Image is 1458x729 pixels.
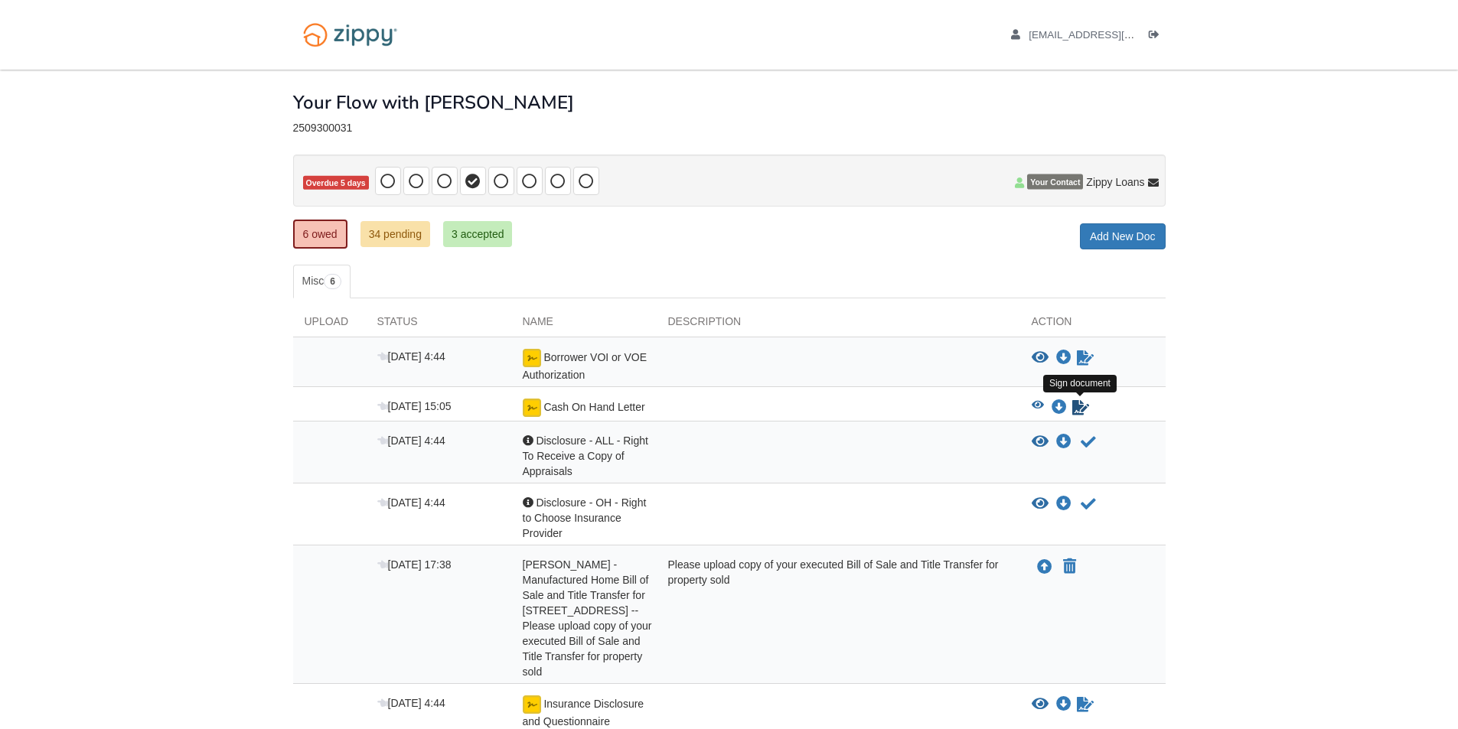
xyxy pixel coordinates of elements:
a: Download Insurance Disclosure and Questionnaire [1056,698,1071,711]
button: View Disclosure - OH - Right to Choose Insurance Provider [1032,496,1049,512]
button: View Borrower VOI or VOE Authorization [1032,350,1049,366]
span: [DATE] 4:44 [377,697,445,709]
span: Insurance Disclosure and Questionnaire [523,698,644,727]
a: 3 accepted [443,221,513,247]
div: Name [511,314,657,337]
span: [PERSON_NAME] - Manufactured Home Bill of Sale and Title Transfer for [STREET_ADDRESS] -- Please ... [523,558,652,678]
button: Acknowledge receipt of document [1079,433,1098,451]
span: 6 [324,274,341,289]
a: Download Borrower VOI or VOE Authorization [1056,352,1071,364]
span: [DATE] 4:44 [377,496,445,509]
span: [DATE] 4:44 [377,350,445,363]
span: Your Contact [1027,174,1083,190]
img: Ready for you to esign [523,695,541,714]
a: Download Cash On Hand Letter [1052,402,1067,414]
h1: Your Flow with [PERSON_NAME] [293,93,574,112]
a: Misc [293,265,351,298]
div: Upload [293,314,366,337]
img: Ready for you to esign [523,399,541,417]
a: 34 pending [360,221,430,247]
a: Add New Doc [1080,223,1166,249]
div: Description [657,314,1020,337]
span: Overdue 5 days [303,176,369,190]
span: Borrower VOI or VOE Authorization [523,351,647,381]
span: [DATE] 15:05 [377,400,452,412]
span: [DATE] 17:38 [377,558,452,571]
button: View Insurance Disclosure and Questionnaire [1032,697,1049,712]
div: Status [366,314,511,337]
div: Action [1020,314,1166,337]
button: View Disclosure - ALL - Right To Receive a Copy of Appraisals [1032,434,1049,450]
span: raeshell1972@gmail.com [1029,29,1204,41]
a: Sign Form [1075,349,1095,367]
span: Disclosure - ALL - Right To Receive a Copy of Appraisals [523,434,648,477]
span: [DATE] 4:44 [377,434,445,447]
span: Disclosure - OH - Right to Choose Insurance Provider [523,496,647,539]
button: Upload Ellisia Bailey - Manufactured Home Bill of Sale and Title Transfer for 63 Palace Dr -- Ple... [1036,557,1054,577]
span: Cash On Hand Letter [543,401,644,413]
div: 2509300031 [293,122,1166,135]
div: Please upload copy of your executed Bill of Sale and Title Transfer for property sold [657,557,1020,679]
div: Sign document [1043,375,1117,392]
a: Download Disclosure - ALL - Right To Receive a Copy of Appraisals [1056,436,1071,448]
img: Logo [293,15,407,54]
button: Declare Ellisia Bailey - Manufactured Home Bill of Sale and Title Transfer for 63 Palace Dr -- Pl... [1062,558,1078,576]
a: 6 owed [293,220,347,249]
button: View Cash On Hand Letter [1032,400,1044,415]
a: Download Disclosure - OH - Right to Choose Insurance Provider [1056,498,1071,510]
button: Acknowledge receipt of document [1079,495,1098,513]
a: Log out [1149,29,1166,44]
a: Sign Form [1075,695,1095,714]
img: Ready for you to esign [523,349,541,367]
a: Sign Form [1071,399,1091,417]
span: Zippy Loans [1086,174,1144,190]
a: edit profile [1011,29,1205,44]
